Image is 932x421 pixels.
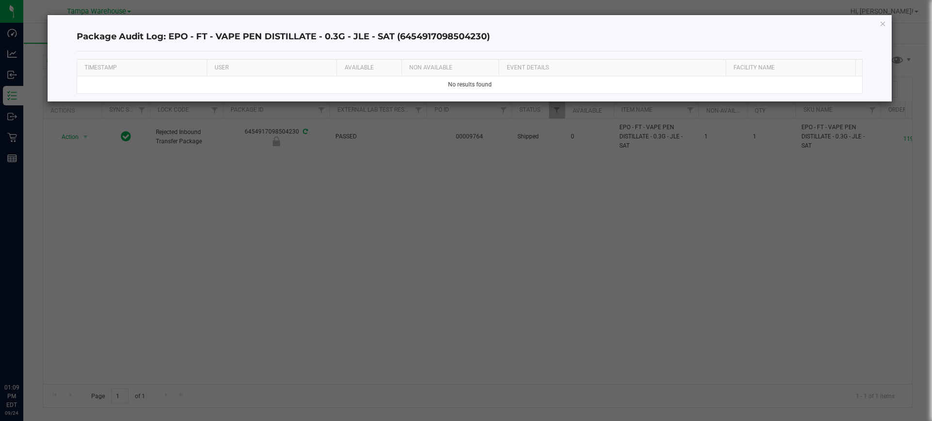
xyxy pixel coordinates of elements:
[77,60,207,76] th: TIMESTAMP
[448,81,492,88] span: No results found
[336,60,401,76] th: AVAILABLE
[10,343,39,372] iframe: Resource center
[726,60,855,76] th: Facility Name
[499,60,726,76] th: EVENT DETAILS
[401,60,499,76] th: NON AVAILABLE
[77,31,863,43] h4: Package Audit Log: EPO - FT - VAPE PEN DISTILLATE - 0.3G - JLE - SAT (6454917098504230)
[207,60,336,76] th: USER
